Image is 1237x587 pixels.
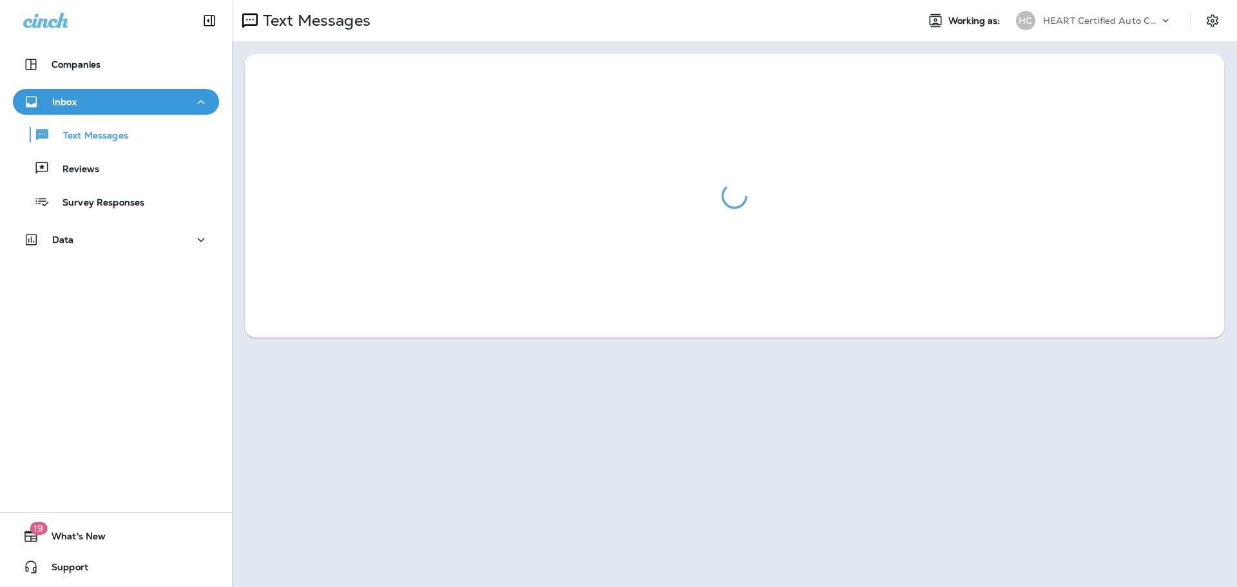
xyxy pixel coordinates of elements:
[13,52,219,77] button: Companies
[1016,11,1035,30] div: HC
[13,227,219,253] button: Data
[258,11,370,30] p: Text Messages
[191,8,227,34] button: Collapse Sidebar
[39,531,106,546] span: What's New
[13,121,219,148] button: Text Messages
[39,562,88,577] span: Support
[50,197,144,209] p: Survey Responses
[52,59,101,70] p: Companies
[30,522,47,535] span: 19
[1043,15,1159,26] p: HEART Certified Auto Care
[50,164,99,176] p: Reviews
[52,235,74,245] p: Data
[13,155,219,182] button: Reviews
[948,15,1003,26] span: Working as:
[1201,9,1224,32] button: Settings
[13,89,219,115] button: Inbox
[13,188,219,215] button: Survey Responses
[52,97,77,107] p: Inbox
[50,130,128,142] p: Text Messages
[13,523,219,549] button: 19What's New
[13,554,219,580] button: Support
